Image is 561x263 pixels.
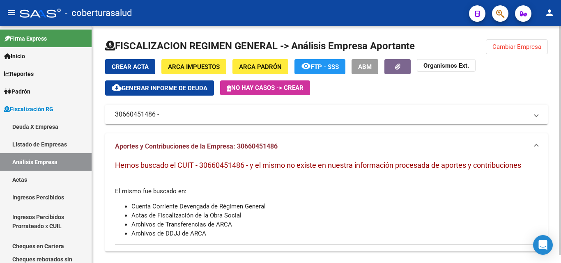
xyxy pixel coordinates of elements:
[7,8,16,18] mat-icon: menu
[232,59,288,74] button: ARCA Padrón
[220,80,310,95] button: No hay casos -> Crear
[115,110,528,119] mat-panel-title: 30660451486 -
[486,39,548,54] button: Cambiar Empresa
[358,63,372,71] span: ABM
[4,34,47,43] span: Firma Express
[161,59,226,74] button: ARCA Impuestos
[105,160,548,252] div: Aportes y Contribuciones de la Empresa: 30660451486
[423,62,469,69] strong: Organismos Ext.
[4,52,25,61] span: Inicio
[352,59,378,74] button: ABM
[105,59,155,74] button: Crear Acta
[131,229,538,238] li: Archivos de DDJJ de ARCA
[105,80,214,96] button: Generar informe de deuda
[115,142,278,150] span: Aportes y Contribuciones de la Empresa: 30660451486
[417,59,476,72] button: Organismos Ext.
[239,63,282,71] span: ARCA Padrón
[131,202,538,211] li: Cuenta Corriente Devengada de Régimen General
[131,211,538,220] li: Actas de Fiscalización de la Obra Social
[227,84,303,91] span: No hay casos -> Crear
[115,160,538,238] div: El mismo fue buscado en:
[4,87,30,96] span: Padrón
[112,82,122,92] mat-icon: cloud_download
[492,43,541,50] span: Cambiar Empresa
[112,63,149,71] span: Crear Acta
[115,161,521,169] span: Hemos buscado el CUIT - 30660451486 - y el mismo no existe en nuestra información procesada de ap...
[301,61,311,71] mat-icon: remove_red_eye
[4,69,34,78] span: Reportes
[168,63,220,71] span: ARCA Impuestos
[105,105,548,124] mat-expansion-panel-header: 30660451486 -
[311,63,339,71] span: FTP - SSS
[294,59,345,74] button: FTP - SSS
[545,8,554,18] mat-icon: person
[131,220,538,229] li: Archivos de Transferencias de ARCA
[65,4,132,22] span: - coberturasalud
[105,39,415,53] h1: FISCALIZACION REGIMEN GENERAL -> Análisis Empresa Aportante
[122,85,207,92] span: Generar informe de deuda
[105,133,548,160] mat-expansion-panel-header: Aportes y Contribuciones de la Empresa: 30660451486
[4,105,53,114] span: Fiscalización RG
[533,235,553,255] div: Open Intercom Messenger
